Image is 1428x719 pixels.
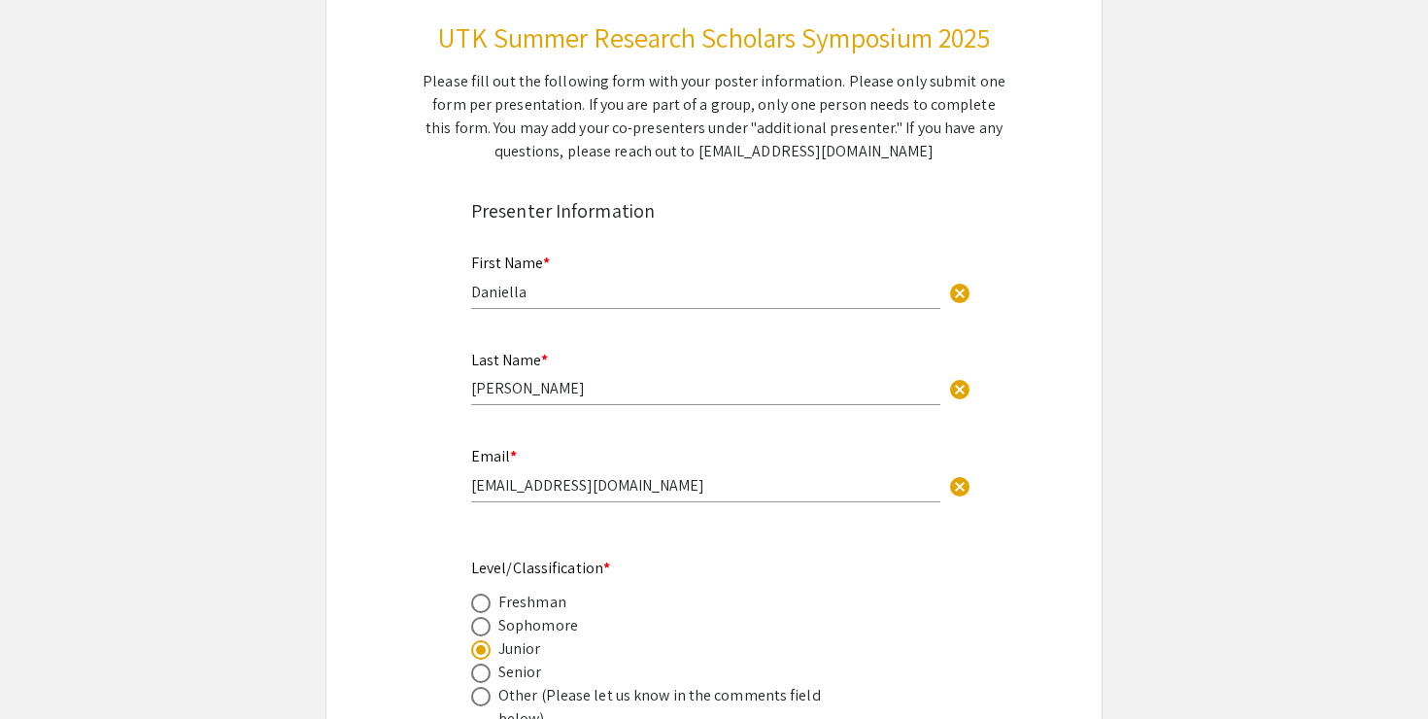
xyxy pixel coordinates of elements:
h3: UTK Summer Research Scholars Symposium 2025 [421,21,1007,54]
div: Freshman [498,591,566,614]
button: Clear [940,466,979,505]
mat-label: Level/Classification [471,558,610,578]
div: Please fill out the following form with your poster information. Please only submit one form per ... [421,70,1007,163]
span: cancel [948,378,971,401]
input: Type Here [471,378,940,398]
div: Junior [498,637,541,661]
input: Type Here [471,475,940,496]
span: cancel [948,282,971,305]
span: cancel [948,475,971,498]
div: Presenter Information [471,196,957,225]
div: Sophomore [498,614,578,637]
input: Type Here [471,282,940,302]
iframe: Chat [15,632,83,704]
button: Clear [940,272,979,311]
mat-label: Last Name [471,350,548,370]
mat-label: First Name [471,253,550,273]
div: Senior [498,661,542,684]
mat-label: Email [471,446,517,466]
button: Clear [940,369,979,408]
